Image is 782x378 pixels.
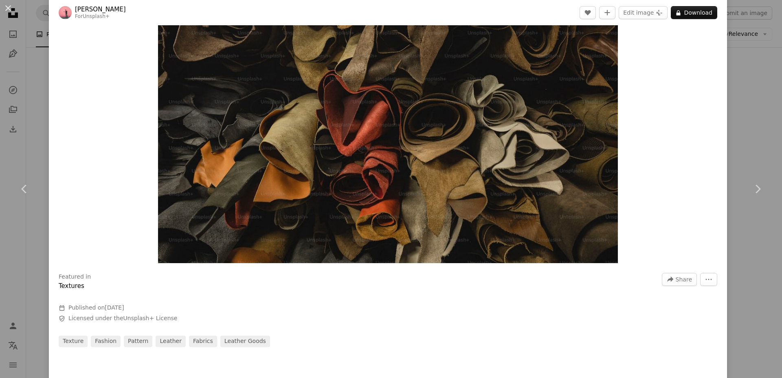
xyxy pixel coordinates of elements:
div: For [75,13,126,20]
span: Share [676,273,692,286]
a: Unsplash+ License [123,315,178,321]
a: leather [156,336,185,347]
a: Textures [59,282,84,290]
button: Add to Collection [599,6,615,19]
button: Edit image [619,6,668,19]
a: fabrics [189,336,217,347]
a: pattern [124,336,152,347]
a: Next [733,150,782,228]
button: Share this image [662,273,697,286]
a: fashion [91,336,121,347]
button: Download [671,6,717,19]
button: Like [580,6,596,19]
span: Licensed under the [68,314,177,323]
button: More Actions [700,273,717,286]
time: December 20, 2022 at 5:25:35 PM GMT+5:30 [105,304,124,311]
h3: Featured in [59,273,91,281]
a: texture [59,336,88,347]
img: Go to Pablo Merchán Montes's profile [59,6,72,19]
a: Unsplash+ [83,13,110,19]
span: Published on [68,304,124,311]
a: leather goods [220,336,270,347]
a: [PERSON_NAME] [75,5,126,13]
